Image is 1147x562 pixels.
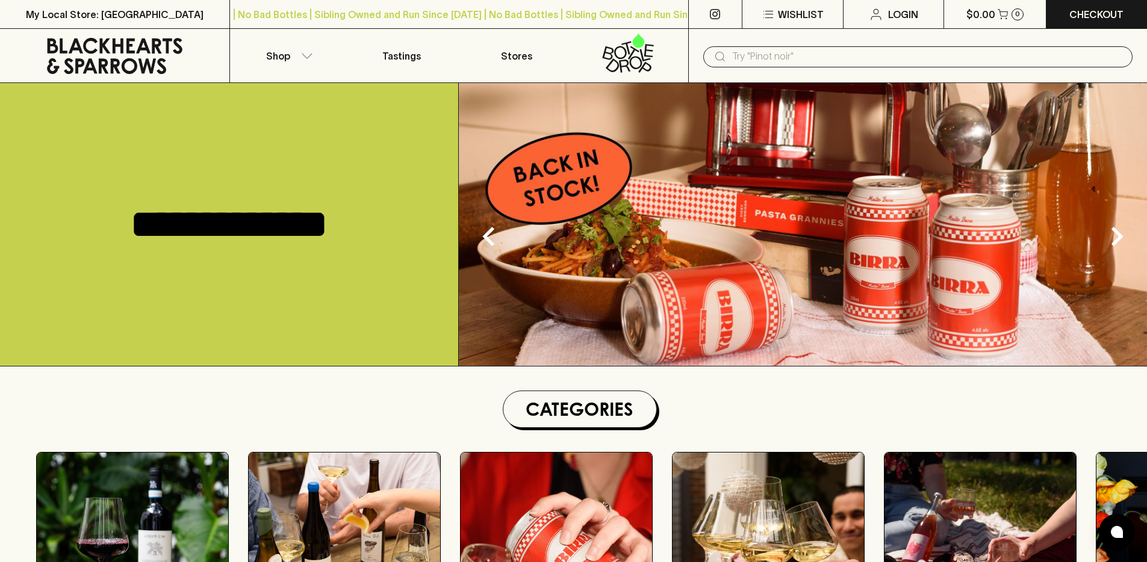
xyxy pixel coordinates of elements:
[26,7,204,22] p: My Local Store: [GEOGRAPHIC_DATA]
[732,47,1123,66] input: Try "Pinot noir"
[1015,11,1020,17] p: 0
[778,7,824,22] p: Wishlist
[966,7,995,22] p: $0.00
[888,7,918,22] p: Login
[459,29,574,82] a: Stores
[230,29,344,82] button: Shop
[1069,7,1124,22] p: Checkout
[459,83,1147,366] img: optimise
[465,212,513,261] button: Previous
[501,49,532,63] p: Stores
[1111,526,1123,538] img: bubble-icon
[382,49,421,63] p: Tastings
[266,49,290,63] p: Shop
[508,396,651,422] h1: Categories
[1093,212,1141,261] button: Next
[344,29,459,82] a: Tastings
